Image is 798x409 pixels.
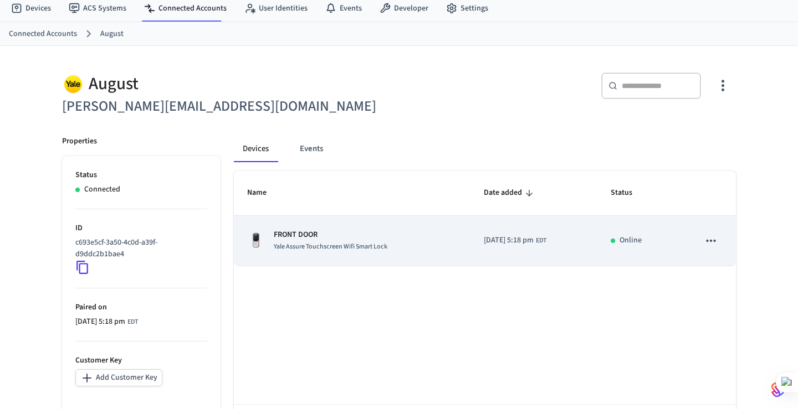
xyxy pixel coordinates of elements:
[84,184,120,195] p: Connected
[62,136,97,147] p: Properties
[274,242,387,251] span: Yale Assure Touchscreen Wifi Smart Lock
[771,380,785,398] img: SeamLogoGradient.69752ec5.svg
[62,95,392,118] h6: [PERSON_NAME][EMAIL_ADDRESS][DOMAIN_NAME]
[484,235,546,246] div: America/Toronto
[484,184,536,201] span: Date added
[75,355,207,366] p: Customer Key
[234,136,278,162] button: Devices
[100,28,124,40] a: August
[234,136,736,162] div: connected account tabs
[127,317,138,327] span: EDT
[75,316,138,328] div: America/Toronto
[75,169,207,181] p: Status
[247,232,265,250] img: Yale Assure Touchscreen Wifi Smart Lock, Satin Nickel, Front
[536,236,546,246] span: EDT
[75,237,203,260] p: c693e5cf-3a50-4c0d-a39f-d9ddc2b1bae4
[247,184,281,201] span: Name
[75,369,162,386] button: Add Customer Key
[75,222,207,234] p: ID
[62,73,392,95] div: August
[291,136,332,162] button: Events
[274,229,387,241] p: FRONT DOOR
[484,235,534,246] span: [DATE] 5:18 pm
[611,184,647,201] span: Status
[620,235,642,246] p: Online
[9,28,77,40] a: Connected Accounts
[75,302,207,313] p: Paired on
[234,171,736,266] table: sticky table
[62,73,84,95] img: Yale Logo, Square
[75,316,125,328] span: [DATE] 5:18 pm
